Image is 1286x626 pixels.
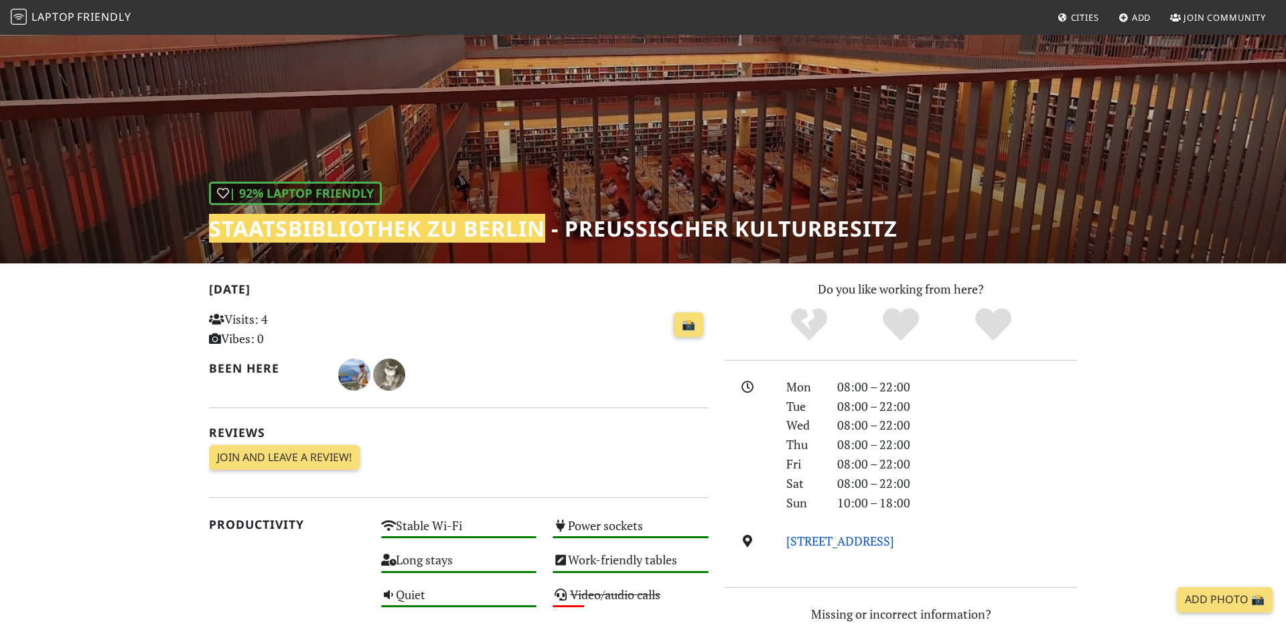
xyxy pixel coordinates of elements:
h2: [DATE] [209,282,709,302]
span: Teng T [373,365,405,381]
div: Tue [778,397,829,416]
span: Laptop [31,9,75,24]
div: Long stays [373,549,545,583]
s: Video/audio calls [570,586,660,603]
span: Friendly [77,9,131,24]
div: Definitely! [947,306,1040,343]
div: 08:00 – 22:00 [829,377,1085,397]
a: LaptopFriendly LaptopFriendly [11,6,131,29]
img: 5523-teng.jpg [373,359,405,391]
img: LaptopFriendly [11,9,27,25]
div: Yes [855,306,947,343]
div: 10:00 – 18:00 [829,493,1085,513]
div: Sun [778,493,829,513]
div: 08:00 – 22:00 [829,474,1085,493]
div: Mon [778,377,829,397]
a: Join Community [1165,5,1271,29]
div: Work-friendly tables [545,549,717,583]
div: Thu [778,435,829,454]
span: Cities [1071,11,1099,23]
img: 5810-tom.jpg [338,359,370,391]
div: | 92% Laptop Friendly [209,182,382,205]
div: 08:00 – 22:00 [829,454,1085,474]
p: Visits: 4 Vibes: 0 [209,310,365,349]
h1: Staatsbibliothek zu Berlin - Preußischer Kulturbesitz [209,216,898,241]
span: Add [1132,11,1151,23]
div: Power sockets [545,515,717,549]
p: Missing or incorrect information? [725,605,1077,624]
div: Quiet [373,584,545,618]
a: [STREET_ADDRESS] [786,533,894,549]
h2: Been here [209,361,322,375]
div: No [763,306,855,343]
h2: Reviews [209,426,709,440]
div: Stable Wi-Fi [373,515,545,549]
a: Cities [1052,5,1104,29]
p: Do you like working from here? [725,279,1077,299]
div: Wed [778,416,829,435]
span: Join Community [1184,11,1266,23]
a: 📸 [674,312,703,338]
div: Sat [778,474,829,493]
a: Join and leave a review! [209,445,360,471]
div: 08:00 – 22:00 [829,416,1085,435]
span: Tom T [338,365,373,381]
h2: Productivity [209,517,365,531]
div: Fri [778,454,829,474]
div: 08:00 – 22:00 [829,397,1085,416]
div: 08:00 – 22:00 [829,435,1085,454]
a: Add [1113,5,1157,29]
